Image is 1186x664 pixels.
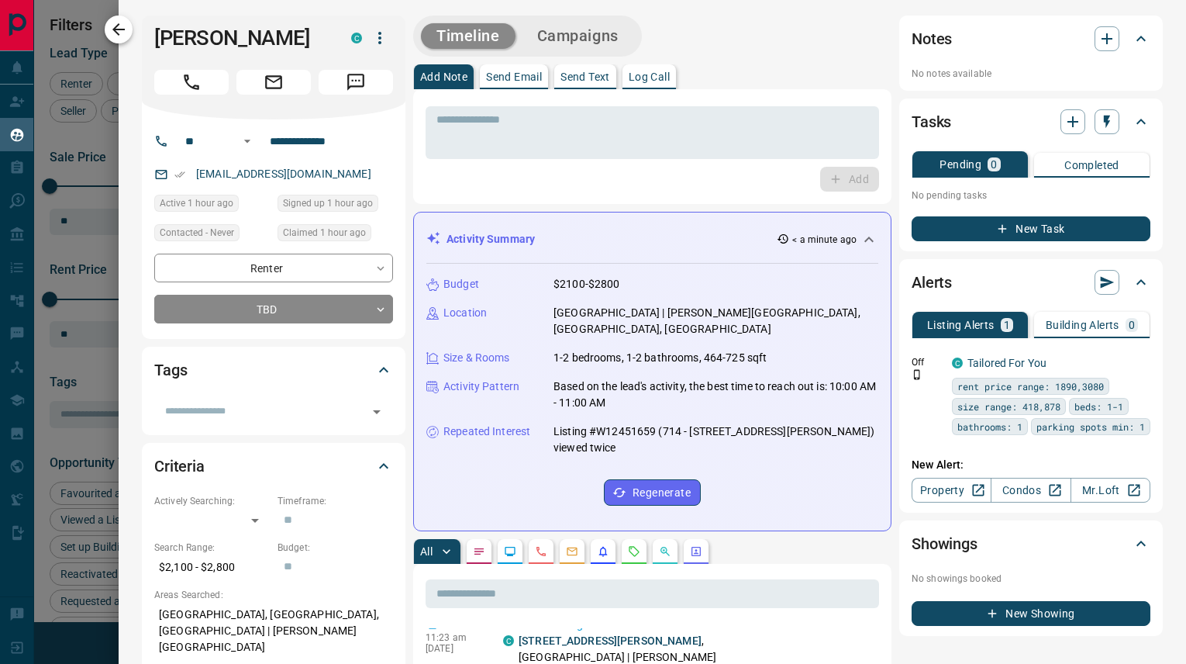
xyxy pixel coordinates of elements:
div: condos.ca [503,635,514,646]
span: Signed up 1 hour ago [283,195,373,211]
p: No notes available [912,67,1150,81]
p: 0 [991,159,997,170]
span: Active 1 hour ago [160,195,233,211]
div: Criteria [154,448,393,485]
h2: Criteria [154,454,205,479]
p: [DATE] [426,643,480,654]
button: Open [238,132,257,150]
div: Showings [912,525,1150,562]
p: Completed [1064,160,1119,171]
div: Tasks [912,103,1150,140]
button: Open [366,401,388,423]
span: bathrooms: 1 [957,419,1022,434]
svg: Emails [566,545,578,558]
p: Search Range: [154,541,270,555]
p: All [420,546,433,557]
span: Contacted - Never [160,225,234,240]
p: $2,100 - $2,800 [154,555,270,580]
p: Actively Searching: [154,494,270,508]
p: Log Call [629,71,670,82]
button: Campaigns [522,23,634,49]
svg: Email Verified [174,169,185,180]
div: condos.ca [952,358,963,368]
p: No showings booked [912,572,1150,586]
p: [GEOGRAPHIC_DATA], [GEOGRAPHIC_DATA], [GEOGRAPHIC_DATA] | [PERSON_NAME][GEOGRAPHIC_DATA] [154,602,393,660]
button: Regenerate [604,479,701,506]
button: Timeline [421,23,515,49]
a: Mr.Loft [1071,478,1150,503]
svg: Push Notification Only [912,369,922,380]
button: New Showing [912,601,1150,626]
span: rent price range: 1890,3080 [957,379,1104,394]
svg: Listing Alerts [597,545,609,558]
svg: Agent Actions [690,545,702,558]
span: size range: 418,878 [957,399,1060,414]
p: $2100-$2800 [553,276,619,292]
p: Size & Rooms [443,350,510,366]
h2: Tags [154,358,187,382]
a: [EMAIL_ADDRESS][DOMAIN_NAME] [196,168,371,180]
p: Building Alerts [1046,320,1119,330]
svg: Requests [628,545,640,558]
svg: Calls [535,545,547,558]
p: Send Email [486,71,542,82]
div: Notes [912,20,1150,57]
p: 0 [1129,320,1135,330]
a: Condos [991,478,1071,503]
span: Message [319,70,393,95]
div: Wed Oct 15 2025 [154,195,270,216]
p: Off [912,355,943,369]
h1: [PERSON_NAME] [154,26,328,50]
p: 1-2 bedrooms, 1-2 bathrooms, 464-725 sqft [553,350,767,366]
span: beds: 1-1 [1074,399,1123,414]
p: Send Text [560,71,610,82]
a: Property [912,478,991,503]
h2: Tasks [912,109,951,134]
span: Call [154,70,229,95]
p: Budget: [278,541,393,555]
p: No pending tasks [912,184,1150,207]
div: Renter [154,254,393,282]
svg: Lead Browsing Activity [504,545,516,558]
div: condos.ca [351,33,362,43]
p: Location [443,305,487,321]
button: New Task [912,216,1150,241]
p: Listing Alerts [927,320,995,330]
p: Pending [939,159,981,170]
h2: Showings [912,531,977,556]
div: Alerts [912,264,1150,301]
p: [GEOGRAPHIC_DATA] | [PERSON_NAME][GEOGRAPHIC_DATA], [GEOGRAPHIC_DATA], [GEOGRAPHIC_DATA] [553,305,878,337]
p: Listing #W12451659 (714 - [STREET_ADDRESS][PERSON_NAME]) viewed twice [553,424,878,456]
div: Activity Summary< a minute ago [426,225,878,254]
p: Areas Searched: [154,588,393,602]
svg: Notes [473,545,485,558]
p: Activity Pattern [443,379,519,395]
p: < a minute ago [792,233,857,247]
p: 1 [1004,320,1010,330]
span: Email [236,70,311,95]
p: Timeframe: [278,494,393,508]
div: Tags [154,351,393,389]
p: Based on the lead's activity, the best time to reach out is: 10:00 AM - 11:00 AM [553,379,878,411]
a: [STREET_ADDRESS][PERSON_NAME] [519,635,702,647]
h2: Notes [912,26,952,51]
span: parking spots min: 1 [1036,419,1145,434]
div: Wed Oct 15 2025 [278,224,393,246]
p: Repeated Interest [443,424,530,440]
div: Wed Oct 15 2025 [278,195,393,216]
p: New Alert: [912,457,1150,473]
svg: Opportunities [659,545,671,558]
div: TBD [154,295,393,323]
p: 11:23 am [426,632,480,643]
p: Budget [443,276,479,292]
p: Activity Summary [446,231,535,247]
p: Add Note [420,71,467,82]
h2: Alerts [912,270,952,295]
span: Claimed 1 hour ago [283,225,366,240]
a: Tailored For You [967,357,1046,369]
